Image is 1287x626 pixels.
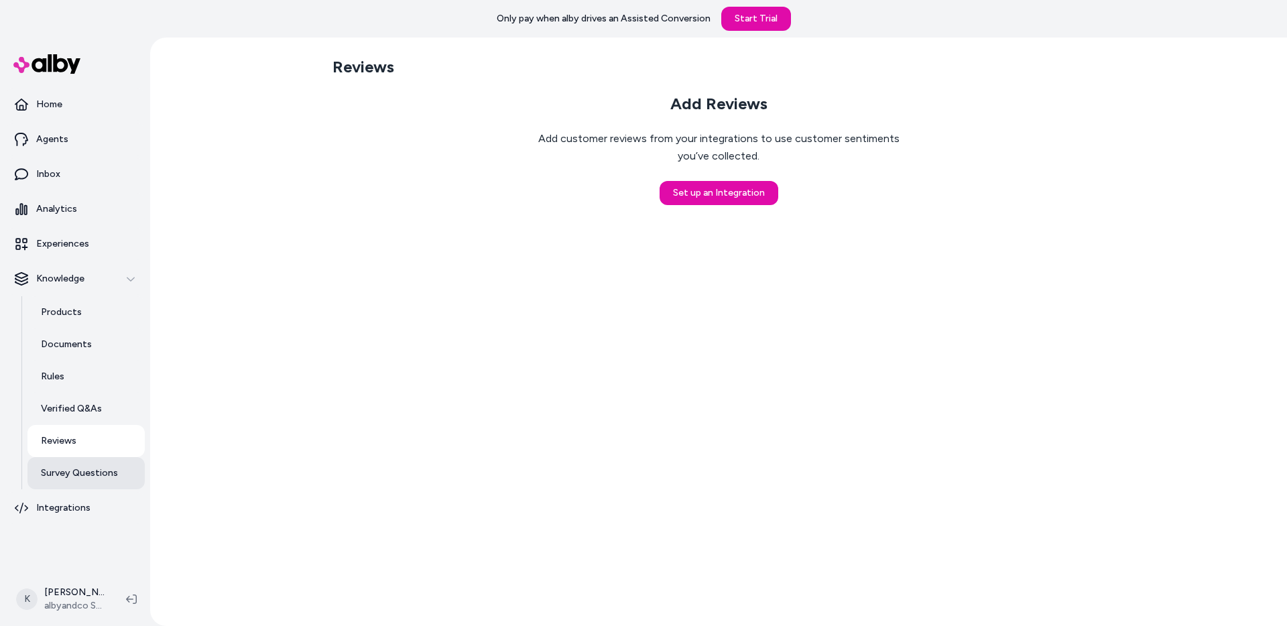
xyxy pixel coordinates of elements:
[27,393,145,425] a: Verified Q&As
[41,466,118,480] p: Survey Questions
[36,98,62,111] p: Home
[44,599,105,613] span: albyandco SolCon
[27,361,145,393] a: Rules
[36,272,84,286] p: Knowledge
[27,425,145,457] a: Reviews
[36,168,60,181] p: Inbox
[36,133,68,146] p: Agents
[5,123,145,155] a: Agents
[5,193,145,225] a: Analytics
[41,338,92,351] p: Documents
[16,588,38,610] span: K
[5,88,145,121] a: Home
[8,578,115,621] button: K[PERSON_NAME]albyandco SolCon
[721,7,791,31] a: Start Trial
[41,402,102,416] p: Verified Q&As
[670,94,768,114] h2: Add Reviews
[36,501,90,515] p: Integrations
[5,263,145,295] button: Knowledge
[660,181,778,205] button: Set up an Integration
[41,434,76,448] p: Reviews
[41,370,64,383] p: Rules
[5,158,145,190] a: Inbox
[5,228,145,260] a: Experiences
[526,130,912,165] p: Add customer reviews from your integrations to use customer sentiments you’ve collected.
[27,457,145,489] a: Survey Questions
[27,328,145,361] a: Documents
[27,296,145,328] a: Products
[497,12,711,25] p: Only pay when alby drives an Assisted Conversion
[5,492,145,524] a: Integrations
[332,56,394,78] h2: Reviews
[13,54,80,74] img: alby Logo
[36,237,89,251] p: Experiences
[44,586,105,599] p: [PERSON_NAME]
[41,306,82,319] p: Products
[36,202,77,216] p: Analytics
